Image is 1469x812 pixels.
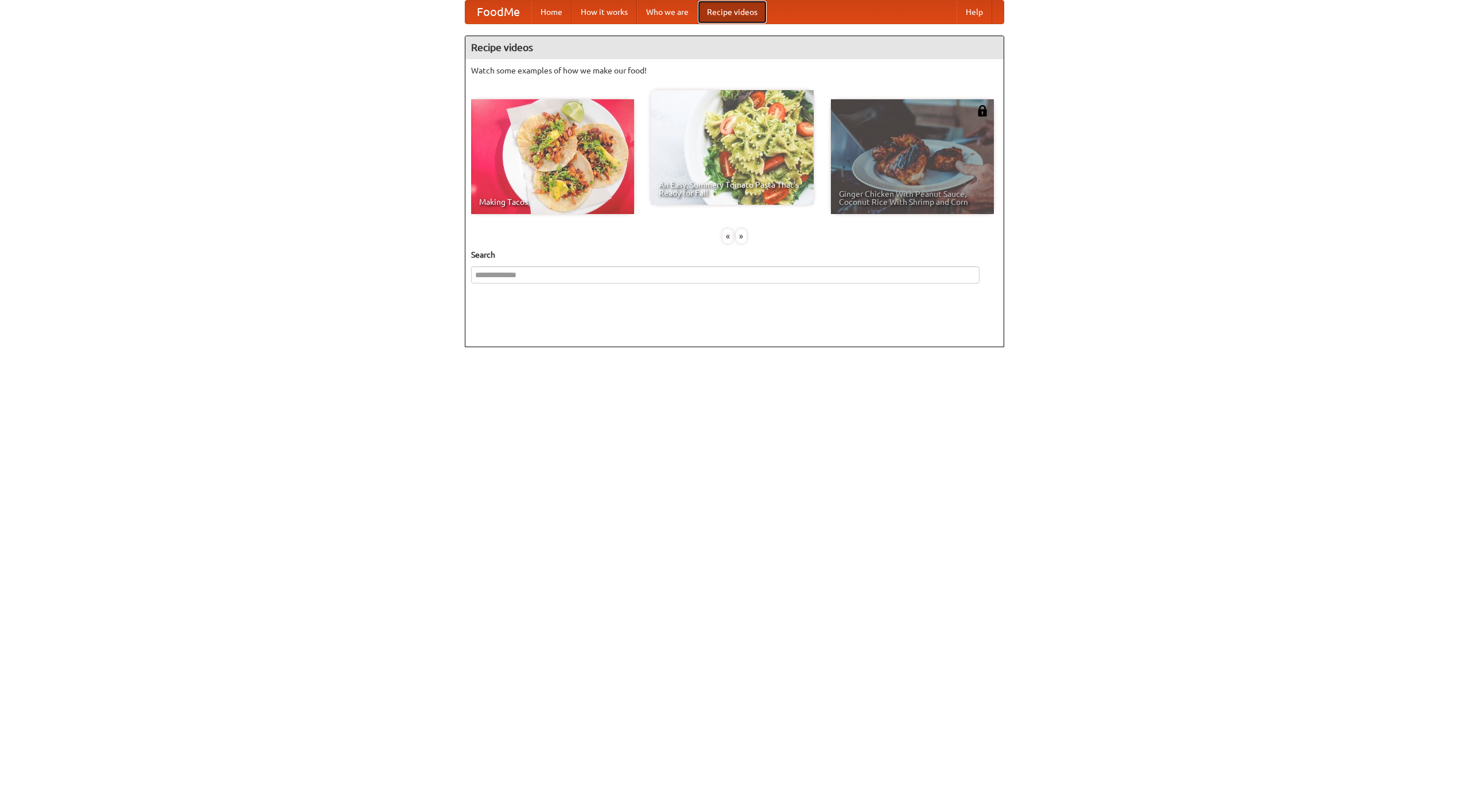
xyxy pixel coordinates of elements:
h4: Recipe videos [465,36,1004,59]
a: Help [957,1,992,24]
div: « [722,229,733,243]
h5: Search [471,249,998,261]
a: Home [531,1,572,24]
a: How it works [572,1,637,24]
a: Recipe videos [698,1,767,24]
a: An Easy, Summery Tomato Pasta That's Ready for Fall [651,90,814,205]
p: Watch some examples of how we make our food! [471,65,998,76]
img: 483408.png [977,105,988,116]
a: Who we are [637,1,698,24]
span: Making Tacos [479,198,626,206]
a: FoodMe [465,1,531,24]
span: An Easy, Summery Tomato Pasta That's Ready for Fall [659,181,806,197]
a: Making Tacos [471,99,634,214]
div: » [736,229,747,243]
